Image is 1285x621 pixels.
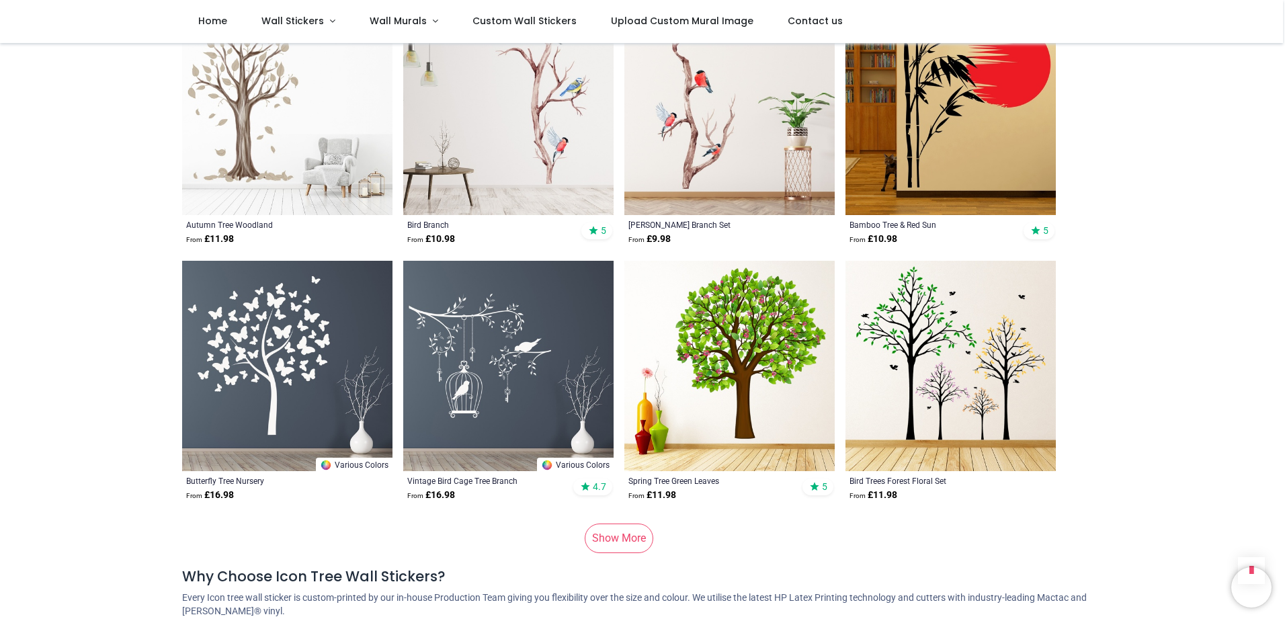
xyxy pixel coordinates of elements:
span: From [186,236,202,243]
strong: £ 11.98 [628,489,676,502]
img: Color Wheel [320,459,332,471]
strong: £ 16.98 [186,489,234,502]
span: From [407,492,423,499]
strong: £ 10.98 [849,233,897,246]
span: 5 [601,224,606,237]
strong: £ 11.98 [186,233,234,246]
span: From [186,492,202,499]
span: Home [198,14,227,28]
a: Butterfly Tree Nursery [186,475,348,486]
img: Bird Trees Forest Floral Wall Sticker Set [845,261,1056,471]
a: Bird Branch [407,219,569,230]
img: Vintage Bird Cage Tree Branch Wall Sticker [403,261,614,471]
strong: £ 11.98 [849,489,897,502]
a: Bird Trees Forest Floral Set [849,475,1011,486]
span: From [407,236,423,243]
span: Custom Wall Stickers [472,14,577,28]
img: Autumn Tree Woodland Wall Sticker [182,5,392,215]
span: Upload Custom Mural Image [611,14,753,28]
img: Bird Branch Wall Sticker [403,5,614,215]
a: Bamboo Tree & Red Sun [849,219,1011,230]
a: Various Colors [316,458,392,471]
span: Contact us [788,14,843,28]
span: 5 [1043,224,1048,237]
iframe: Brevo live chat [1231,567,1272,608]
p: Every Icon tree wall sticker is custom-printed by our in-house Production Team giving you flexibi... [182,591,1103,618]
span: From [849,492,866,499]
span: From [628,492,645,499]
img: Robin Bird Branch Wall Sticker Set [624,5,835,215]
span: From [849,236,866,243]
span: From [628,236,645,243]
a: Various Colors [537,458,614,471]
a: Autumn Tree Woodland [186,219,348,230]
span: 4.7 [593,481,606,493]
h4: Why Choose Icon Tree Wall Stickers? [182,567,1103,586]
strong: £ 9.98 [628,233,671,246]
img: Butterfly Tree Nursery Wall Sticker [182,261,392,471]
a: Spring Tree Green Leaves [628,475,790,486]
strong: £ 16.98 [407,489,455,502]
strong: £ 10.98 [407,233,455,246]
span: Wall Murals [370,14,427,28]
img: Color Wheel [541,459,553,471]
a: Show More [585,524,653,553]
img: Spring Tree Green Leaves Wall Sticker [624,261,835,471]
img: Bamboo Tree & Red Sun Wall Sticker [845,5,1056,215]
span: 5 [822,481,827,493]
a: [PERSON_NAME] Branch Set [628,219,790,230]
span: Wall Stickers [261,14,324,28]
a: Vintage Bird Cage Tree Branch [407,475,569,486]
